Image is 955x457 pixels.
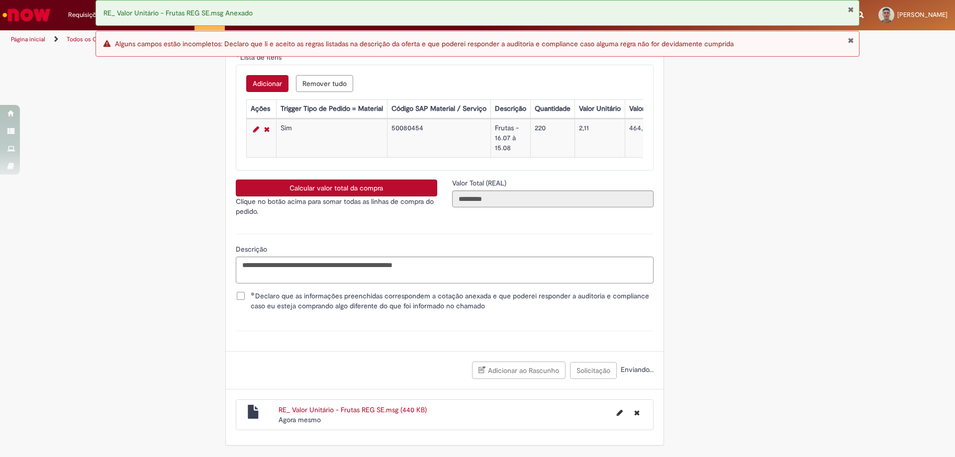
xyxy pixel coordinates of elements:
a: Remover linha 1 [262,123,272,135]
span: Requisições [68,10,103,20]
ul: Trilhas de página [7,30,629,49]
span: Obrigatório Preenchido [251,292,255,296]
button: Calcular valor total da compra [236,180,437,196]
th: Valor Unitário [574,100,625,118]
th: Código SAP Material / Serviço [387,100,490,118]
span: Somente leitura - Valor Total (REAL) [452,179,508,187]
th: Quantidade [530,100,574,118]
label: Somente leitura - Valor Total (REAL) [452,178,508,188]
span: [PERSON_NAME] [897,10,948,19]
button: Editar nome de arquivo RE_ Valor Unitário - Frutas REG SE.msg [611,405,629,421]
th: Ações [246,100,276,118]
span: Enviando... [619,365,654,374]
td: Frutas - 16.07 à 15.08 [490,119,530,158]
button: Add a row for Lista de Itens [246,75,288,92]
button: Remove all rows for Lista de Itens [296,75,353,92]
textarea: Descrição [236,257,654,283]
th: Trigger Tipo de Pedido = Material [276,100,387,118]
a: Todos os Catálogos [67,35,119,43]
span: Agora mesmo [279,415,321,424]
th: Valor Total Moeda [625,100,688,118]
td: Sim [276,119,387,158]
span: Alguns campos estão incompletos: Declaro que li e aceito as regras listadas na descrição da ofert... [115,39,734,48]
time: 01/09/2025 10:18:38 [279,415,321,424]
p: Clique no botão acima para somar todas as linhas de compra do pedido. [236,196,437,216]
input: Valor Total (REAL) [452,190,654,207]
td: 2,11 [574,119,625,158]
a: Editar Linha 1 [251,123,262,135]
th: Descrição [490,100,530,118]
span: Descrição [236,245,269,254]
span: RE_ Valor Unitário - Frutas REG SE.msg Anexado [103,8,253,17]
span: Declaro que as informações preenchidas correspondem a cotação anexada e que poderei responder a a... [251,291,654,311]
td: 464,20 [625,119,688,158]
button: Excluir RE_ Valor Unitário - Frutas REG SE.msg [628,405,646,421]
td: 50080454 [387,119,490,158]
td: 220 [530,119,574,158]
button: Fechar Notificação [848,5,854,13]
a: Página inicial [11,35,45,43]
a: RE_ Valor Unitário - Frutas REG SE.msg (440 KB) [279,405,427,414]
img: ServiceNow [1,5,52,25]
button: Fechar Notificação [848,36,854,44]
